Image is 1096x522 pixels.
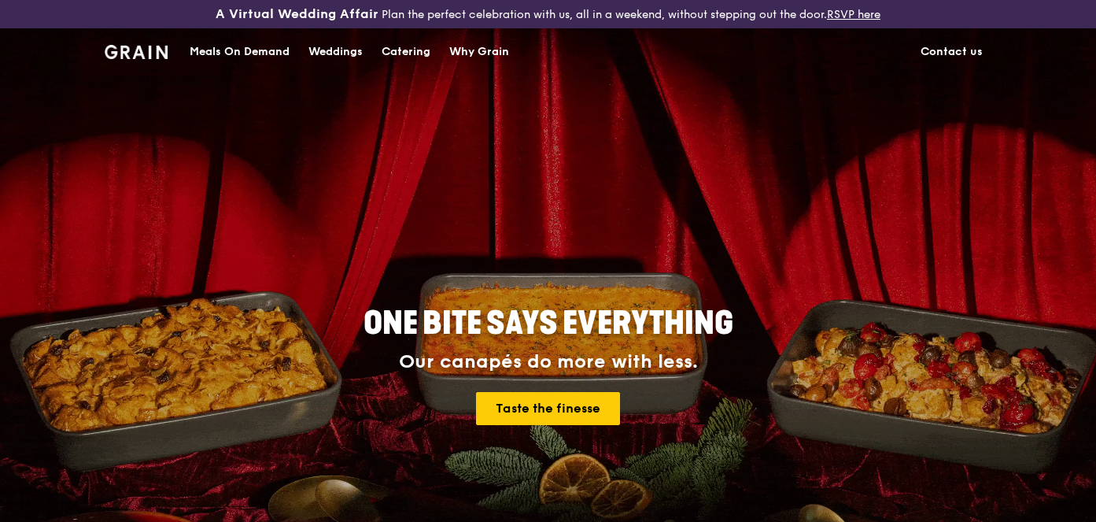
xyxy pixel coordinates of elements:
div: Plan the perfect celebration with us, all in a weekend, without stepping out the door. [183,6,913,22]
a: Catering [372,28,440,76]
a: RSVP here [827,8,880,21]
div: Meals On Demand [190,28,290,76]
div: Weddings [308,28,363,76]
a: Why Grain [440,28,518,76]
div: Catering [382,28,430,76]
span: ONE BITE SAYS EVERYTHING [363,305,733,342]
a: Taste the finesse [476,392,620,425]
div: Our canapés do more with less. [265,351,832,373]
h3: A Virtual Wedding Affair [216,6,378,22]
img: Grain [105,45,168,59]
a: Contact us [911,28,992,76]
a: GrainGrain [105,27,168,74]
div: Why Grain [449,28,509,76]
a: Weddings [299,28,372,76]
